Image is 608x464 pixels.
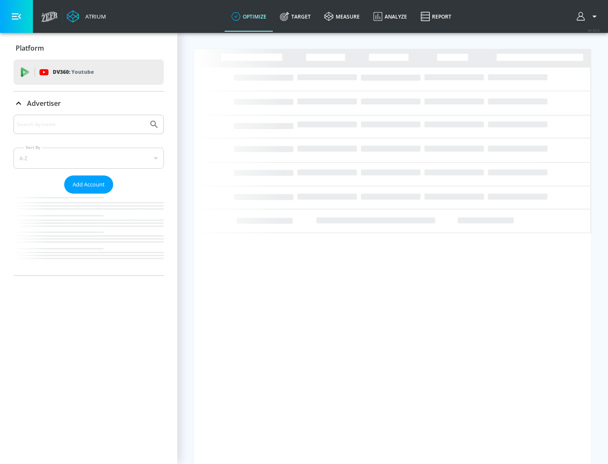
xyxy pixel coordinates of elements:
p: Youtube [71,67,94,76]
label: Sort By [24,145,42,150]
div: Advertiser [14,115,164,275]
div: Platform [14,36,164,60]
span: Add Account [73,180,105,189]
span: v 4.32.0 [588,28,600,32]
a: optimize [225,1,273,32]
a: Report [414,1,458,32]
nav: list of Advertiser [14,194,164,275]
a: Atrium [67,10,106,23]
div: Atrium [82,13,106,20]
button: Add Account [64,175,113,194]
div: DV360: Youtube [14,59,164,85]
a: Target [273,1,318,32]
p: Platform [16,43,44,53]
a: Analyze [366,1,414,32]
div: Advertiser [14,92,164,115]
input: Search by name [17,119,145,130]
p: Advertiser [27,99,61,108]
p: DV360: [53,67,94,77]
a: measure [318,1,366,32]
div: A-Z [14,148,164,169]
